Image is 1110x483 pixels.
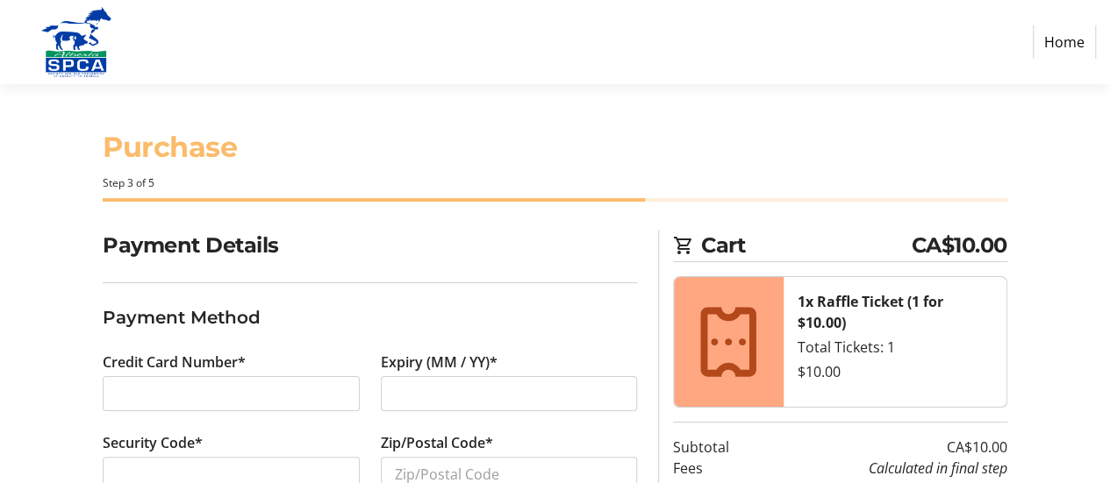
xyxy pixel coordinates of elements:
a: Home [1033,25,1096,59]
label: Security Code* [103,432,203,453]
label: Zip/Postal Code* [381,432,493,453]
div: Total Tickets: 1 [798,337,992,358]
img: Alberta SPCA's Logo [14,7,139,77]
h2: Payment Details [103,230,637,261]
div: $10.00 [798,361,992,382]
span: Cart [701,230,912,261]
label: Credit Card Number* [103,352,246,373]
h1: Purchase [103,126,1006,168]
span: CA$10.00 [912,230,1007,261]
strong: 1x Raffle Ticket (1 for $10.00) [798,292,943,332]
iframe: Secure expiration date input frame [395,383,623,404]
label: Expiry (MM / YY)* [381,352,498,373]
td: Subtotal [673,437,770,458]
div: Step 3 of 5 [103,175,1006,191]
td: CA$10.00 [770,437,1007,458]
iframe: Secure card number input frame [117,383,345,404]
td: Fees [673,458,770,479]
h3: Payment Method [103,304,637,330]
td: Calculated in final step [770,458,1007,479]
